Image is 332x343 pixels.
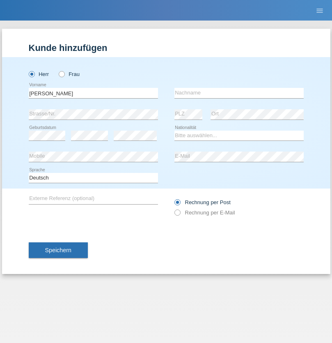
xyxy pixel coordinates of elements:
[45,247,71,253] span: Speichern
[29,71,49,77] label: Herr
[29,242,88,258] button: Speichern
[59,71,80,77] label: Frau
[311,8,328,13] a: menu
[174,199,180,209] input: Rechnung per Post
[174,199,231,205] label: Rechnung per Post
[174,209,180,220] input: Rechnung per E-Mail
[174,209,235,216] label: Rechnung per E-Mail
[29,71,34,76] input: Herr
[316,7,324,15] i: menu
[59,71,64,76] input: Frau
[29,43,304,53] h1: Kunde hinzufügen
